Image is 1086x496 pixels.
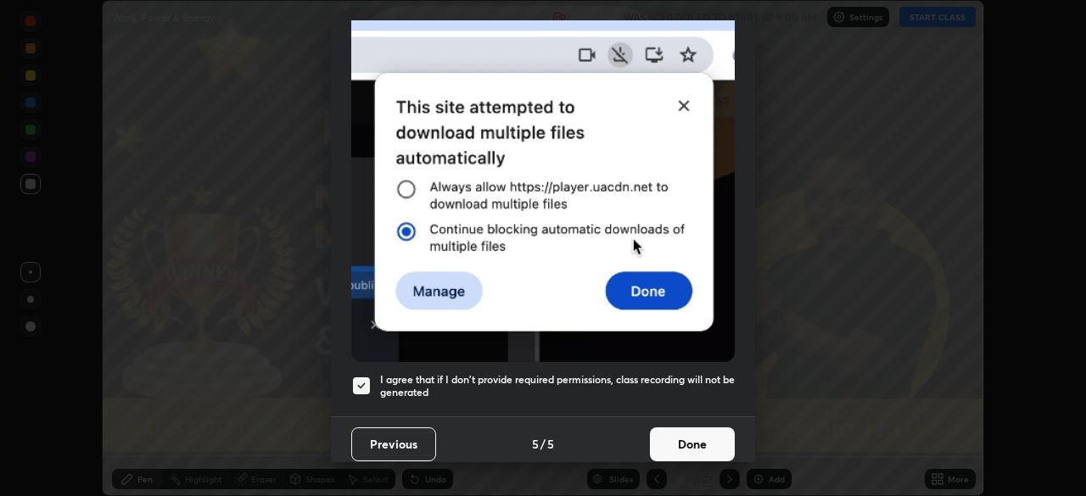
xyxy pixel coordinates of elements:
[547,435,554,453] h4: 5
[650,427,735,461] button: Done
[351,427,436,461] button: Previous
[380,373,735,399] h5: I agree that if I don't provide required permissions, class recording will not be generated
[540,435,546,453] h4: /
[532,435,539,453] h4: 5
